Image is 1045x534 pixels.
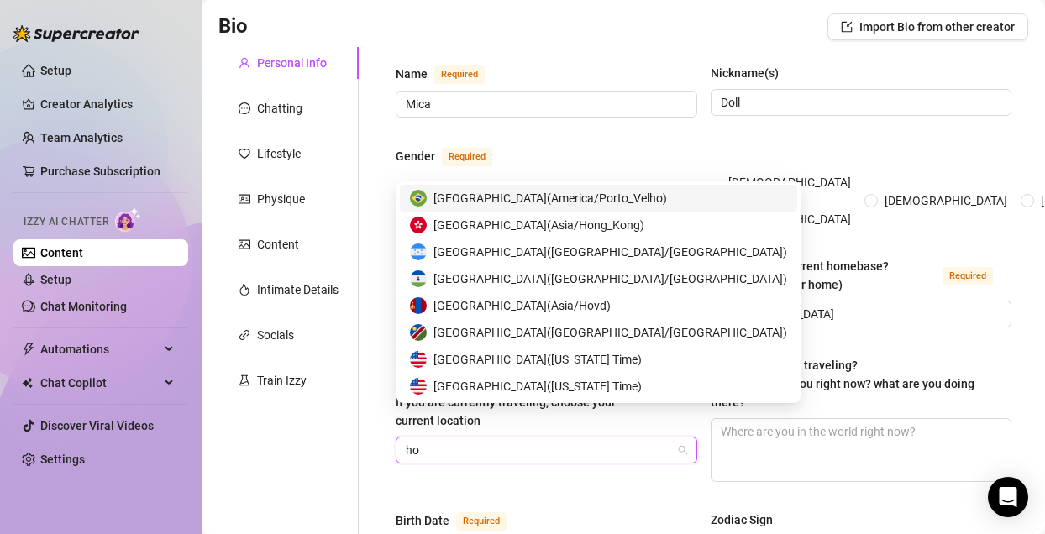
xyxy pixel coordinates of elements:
[410,243,427,260] img: hn
[396,146,511,166] label: Gender
[827,13,1028,40] button: Import Bio from other creator
[40,273,71,286] a: Setup
[396,511,449,530] div: Birth Date
[257,326,294,344] div: Socials
[433,189,667,207] span: [GEOGRAPHIC_DATA] ( America/Porto_Velho )
[239,238,250,250] span: picture
[434,65,485,84] span: Required
[456,512,507,531] span: Required
[433,377,642,395] span: [GEOGRAPHIC_DATA] ( [US_STATE] Time )
[396,147,435,165] div: Gender
[396,65,428,83] div: Name
[406,95,684,113] input: Name
[433,270,787,288] span: [GEOGRAPHIC_DATA] ( [GEOGRAPHIC_DATA]/[GEOGRAPHIC_DATA] )
[841,21,853,33] span: import
[711,64,779,82] div: Nickname(s)
[40,91,175,118] a: Creator Analytics
[257,99,302,118] div: Chatting
[40,64,71,77] a: Setup
[239,57,250,69] span: user
[721,93,999,112] input: Nickname(s)
[22,343,35,356] span: thunderbolt
[711,257,1012,294] label: Where is your current homebase? (City/Area of your home)
[722,173,858,228] span: [DEMOGRAPHIC_DATA] / [DEMOGRAPHIC_DATA]
[396,510,525,531] label: Birth Date
[433,296,611,315] span: [GEOGRAPHIC_DATA] ( Asia/Hovd )
[721,305,999,323] input: Where is your current homebase? (City/Area of your home)
[13,25,139,42] img: logo-BBDzfeDw.svg
[410,190,427,207] img: br
[239,284,250,296] span: fire
[40,300,127,313] a: Chat Monitoring
[40,165,160,178] a: Purchase Subscription
[943,267,993,285] span: Required
[410,378,427,395] img: us
[988,477,1028,517] div: Open Intercom Messenger
[115,207,141,232] img: AI Chatter
[410,351,427,368] img: us
[24,214,108,230] span: Izzy AI Chatter
[218,13,248,40] h3: Bio
[433,350,642,369] span: [GEOGRAPHIC_DATA] ( [US_STATE] Time )
[410,217,427,233] img: hk
[40,246,83,259] a: Content
[239,374,250,386] span: experiment
[878,191,1014,210] span: [DEMOGRAPHIC_DATA]
[40,369,160,396] span: Chat Copilot
[410,297,427,314] img: mn
[40,419,154,432] a: Discover Viral Videos
[396,258,522,276] div: Where did you grow up?
[396,64,503,84] label: Name
[433,216,644,234] span: [GEOGRAPHIC_DATA] ( Asia/Hong_Kong )
[257,190,305,208] div: Physique
[257,371,307,390] div: Train Izzy
[859,20,1015,34] span: Import Bio from other creator
[40,453,85,466] a: Settings
[433,323,787,342] span: [GEOGRAPHIC_DATA] ( [GEOGRAPHIC_DATA]/[GEOGRAPHIC_DATA] )
[396,257,597,277] label: Where did you grow up?
[442,148,492,166] span: Required
[396,359,616,427] span: What is your timezone of your current location? If you are currently traveling, choose your curre...
[257,235,299,254] div: Content
[22,377,33,389] img: Chat Copilot
[239,148,250,160] span: heart
[711,510,785,529] label: Zodiac Sign
[40,131,123,144] a: Team Analytics
[711,257,937,294] div: Where is your current homebase? (City/Area of your home)
[239,193,250,205] span: idcard
[257,144,301,163] div: Lifestyle
[711,359,974,409] span: Are you currently traveling? If so, where are you right now? what are you doing there?
[711,64,790,82] label: Nickname(s)
[257,280,339,299] div: Intimate Details
[40,336,160,363] span: Automations
[410,270,427,287] img: ls
[239,329,250,341] span: link
[239,102,250,114] span: message
[257,54,327,72] div: Personal Info
[410,324,427,341] img: na
[711,510,773,529] div: Zodiac Sign
[433,243,787,261] span: [GEOGRAPHIC_DATA] ( [GEOGRAPHIC_DATA]/[GEOGRAPHIC_DATA] )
